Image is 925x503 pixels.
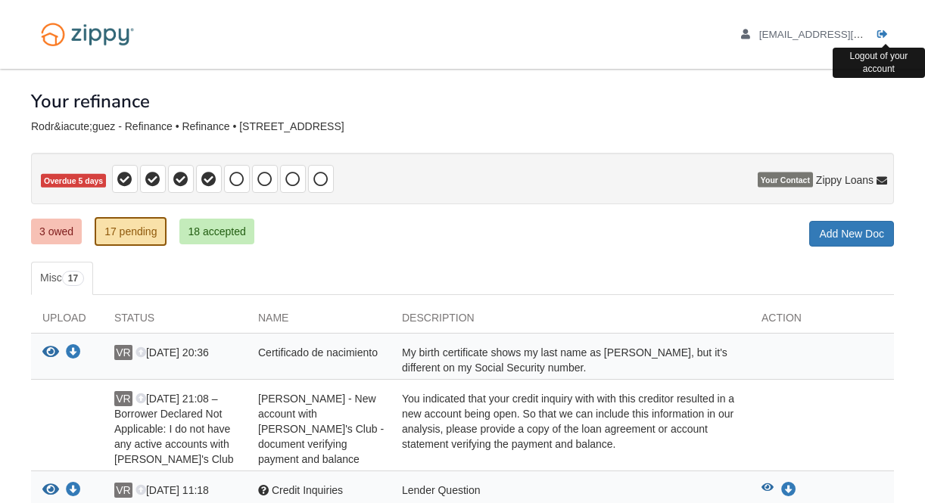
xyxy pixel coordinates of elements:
[781,484,796,496] a: Download Credit Inquiries
[877,29,894,44] a: Log out
[31,92,150,111] h1: Your refinance
[31,262,93,295] a: Misc
[258,346,378,359] span: Certificado de nacimiento
[114,483,132,498] span: VR
[761,483,774,498] button: View Credit Inquiries
[135,346,209,359] span: [DATE] 20:36
[179,219,254,244] a: 18 accepted
[391,483,750,502] div: Lender Question
[391,310,750,333] div: Description
[114,393,234,465] span: [DATE] 21:08 – Borrower Declared Not Applicable: I do not have any active accounts with [PERSON_N...
[66,485,81,497] a: Download Credit Inquiries
[816,172,874,188] span: Zippy Loans
[258,393,384,465] span: [PERSON_NAME] - New account with [PERSON_NAME]'s Club - document verifying payment and balance
[95,217,167,246] a: 17 pending
[391,391,750,467] div: You indicated that your credit inquiry with with this creditor resulted in a new account being op...
[31,120,894,133] div: Rodr&iacute;guez - Refinance • Refinance • [STREET_ADDRESS]
[66,347,81,359] a: Download Certificado de nacimiento
[750,310,894,333] div: Action
[758,172,813,188] span: Your Contact
[135,484,209,496] span: [DATE] 11:18
[833,48,925,78] div: Logout of your account
[114,345,132,360] span: VR
[114,391,132,406] span: VR
[31,15,144,54] img: Logo
[62,271,84,286] span: 17
[31,310,103,333] div: Upload
[809,221,894,247] a: Add New Doc
[103,310,247,333] div: Status
[42,345,59,361] button: View Certificado de nacimiento
[272,484,343,496] span: Credit Inquiries
[31,219,82,244] a: 3 owed
[247,310,391,333] div: Name
[41,174,106,188] span: Overdue 5 days
[391,345,750,375] div: My birth certificate shows my last name as [PERSON_NAME], but it's different on my Social Securit...
[42,483,59,498] button: View Credit Inquiries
